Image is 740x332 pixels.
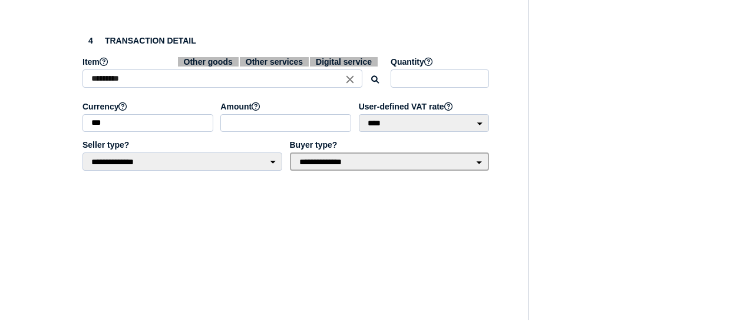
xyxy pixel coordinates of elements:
section: Define the item, and answer additional questions [71,21,503,191]
label: Quantity [391,57,491,67]
label: Amount [220,102,352,111]
label: Currency [82,102,214,111]
label: Item [82,57,385,67]
div: 4 [82,32,99,49]
label: User-defined VAT rate [359,102,491,111]
h3: Transaction detail [82,32,491,49]
label: Seller type? [82,140,284,150]
span: Other goods [178,57,239,67]
i: Close [343,72,356,85]
button: Search for an item by HS code or use natural language description [365,70,385,89]
span: Other services [240,57,309,67]
label: Buyer type? [290,140,491,150]
span: Digital service [310,57,378,67]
